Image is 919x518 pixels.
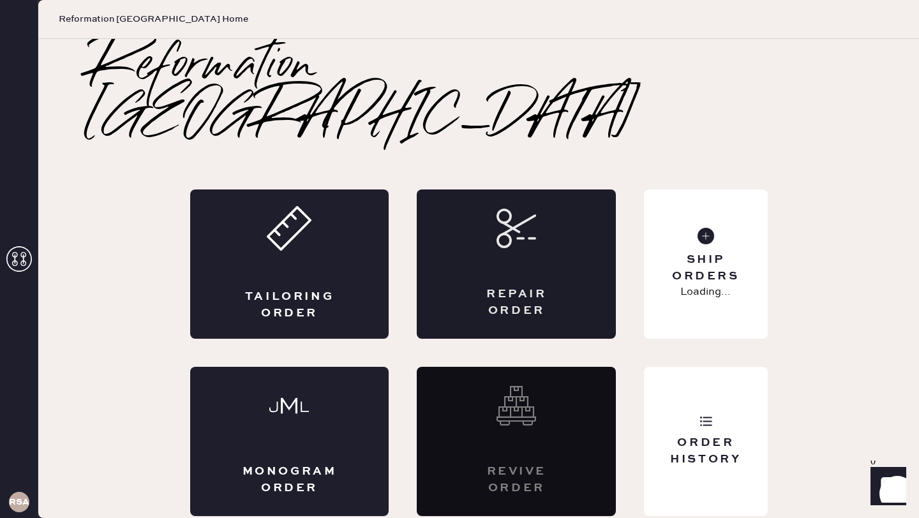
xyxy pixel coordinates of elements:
p: Loading... [680,285,731,300]
div: Revive order [468,464,565,496]
h3: RSA [9,498,29,507]
span: Reformation [GEOGRAPHIC_DATA] Home [59,13,248,26]
div: Interested? Contact us at care@hemster.co [417,367,616,516]
div: Repair Order [468,286,565,318]
h2: Reformation [GEOGRAPHIC_DATA] [89,41,868,144]
div: Ship Orders [654,252,757,284]
div: Tailoring Order [241,289,338,321]
div: Order History [654,435,757,467]
iframe: Front Chat [858,461,913,515]
div: Monogram Order [241,464,338,496]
